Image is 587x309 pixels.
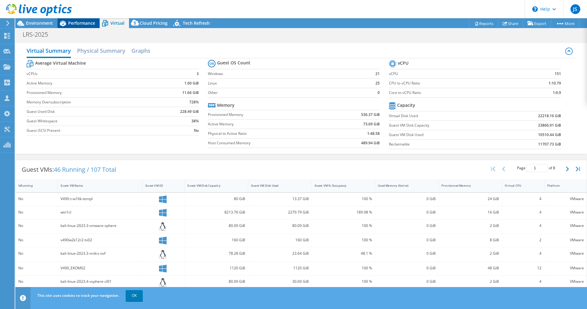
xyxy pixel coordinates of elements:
div: 4 [505,196,541,202]
div: Guest VM Name [61,184,132,188]
div: 80.09 GiB [187,222,245,229]
div: 2 GiB [441,222,499,229]
label: Active Memory [27,80,157,86]
div: 160 GiB [187,237,245,243]
label: Active Memory [208,121,330,127]
b: 23866.91 GiB [538,122,561,128]
div: 13.37 GiB [251,196,309,202]
div: 0 GiB [378,265,436,271]
div: 100 % [315,237,372,243]
label: Physical to Active Ratio [208,131,330,137]
div: VMware [547,265,584,271]
div: VMware [547,250,584,257]
div: 0 GiB [378,278,436,285]
b: 228.49 GiB [180,109,199,115]
div: 2 [505,237,541,243]
span: Performance [68,20,95,26]
div: 80.09 GiB [251,222,309,229]
div: 30.69 GiB [251,278,309,285]
div: 0 GiB [378,237,436,243]
div: No [18,222,55,229]
div: Platform [547,184,577,188]
a: OK [126,290,143,301]
div: 24 GiB [441,196,499,202]
b: 11.66 GiB [182,90,199,96]
div: No [18,278,55,285]
b: 1:0.9 [553,90,561,96]
span: JS [570,4,580,14]
div: 2 GiB [441,250,499,257]
div: VMware [547,237,584,243]
b: Average Virtual Machine [35,60,86,66]
label: Guest VM Disk Used [389,132,501,138]
b: No [194,128,199,134]
b: 22218.16 GiB [538,113,561,119]
div: 16 GiB [441,209,499,216]
div: Guest VM % Occupancy [315,184,365,188]
b: 151 [555,71,561,77]
div: 189.98 % [315,209,372,216]
div: 2279.79 GiB [251,209,309,216]
div: v490w2k12r2-tv02 [61,237,139,243]
div: 100 % [315,278,372,285]
b: Memory [217,102,234,108]
div: 80.09 GiB [187,278,245,285]
div: No [18,237,55,243]
label: Host Consumed Memory [208,140,330,146]
div: kali-linux-2023.3-nrdcs-ovf [61,250,139,257]
b: 73.69 GiB [363,121,380,127]
div: kali-linux-2023.4-vsphere-cl01 [61,278,139,285]
b: 11707.73 GiB [538,141,561,147]
div: 48 GiB [441,265,499,271]
label: Other [208,90,364,96]
div: 4 [505,222,541,229]
div: No [18,196,55,202]
label: Guest Used Disk [27,109,157,115]
label: Guest iSCSI Present [27,128,157,134]
label: Provisioned Memory [208,112,330,118]
div: win1cl [61,209,139,216]
div: 1120 GiB [187,265,245,271]
div: V490-t-w16k-templ [61,196,139,202]
div: 2 GiB [441,278,499,285]
a: Share [498,19,523,28]
div: V490_EKOM02 [61,265,139,271]
label: Windows [208,71,364,77]
div: Used Memory (Active) [378,184,428,188]
div: 12 [505,265,541,271]
div: Guest VM Disk Capacity [187,184,238,188]
input: jump to page [526,164,548,172]
div: Guest VM OS [145,184,174,188]
b: 1:10.79 [548,80,561,86]
b: 536.37 GiB [361,112,380,118]
div: Guest VM Disk Used [251,184,301,188]
div: 80 GiB [187,196,245,202]
div: 4 [505,250,541,257]
b: 38% [191,118,199,124]
b: 728% [189,99,199,105]
div: VMware [547,222,584,229]
div: 48.1 % [315,250,372,257]
label: Memory Oversubscription [27,99,157,105]
div: 1120 GiB [251,265,309,271]
b: Capacity [397,102,415,108]
div: No [18,265,55,271]
div: 100 % [315,265,372,271]
span: This site uses cookies to track your navigation. [37,293,119,298]
div: 23.64 GiB [251,250,309,257]
div: 78.28 GiB [187,250,245,257]
div: IsRunning [18,184,47,188]
div: No [18,250,55,257]
b: 21 [375,71,380,77]
label: Linux [208,80,364,86]
b: 1.60 GiB [184,80,199,86]
label: Guest Whitespace [27,118,157,124]
b: 0 [378,90,380,96]
h1: LRS-2025 [20,31,57,38]
div: 8213.76 GiB [187,209,245,216]
h2: Graphs [131,45,150,57]
label: Virtual Disk Used [389,113,501,119]
div: Provisioned Memory [441,184,492,188]
label: vCPU [389,71,516,77]
label: CPU to vCPU Ratio [389,80,516,86]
